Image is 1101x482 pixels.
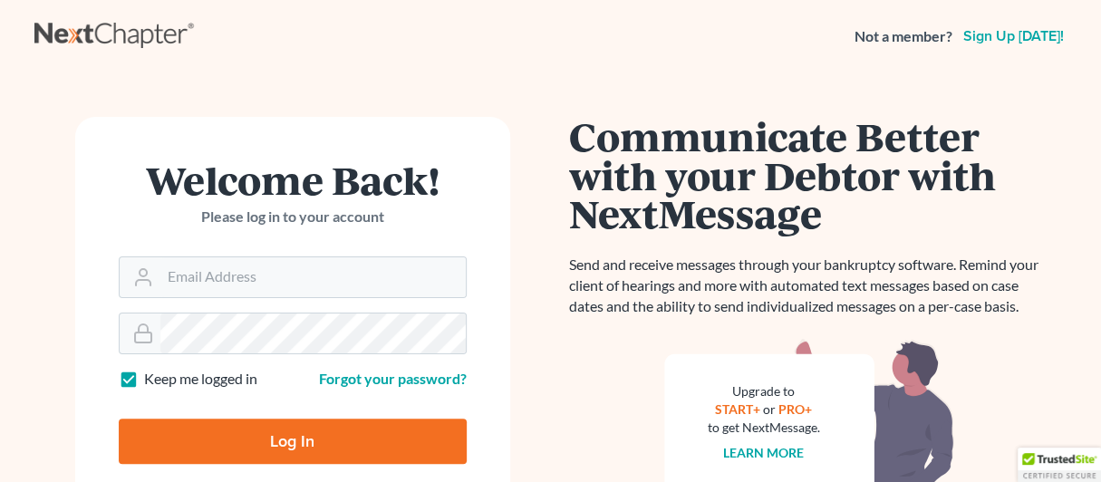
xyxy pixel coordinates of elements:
a: START+ [715,401,760,417]
input: Email Address [160,257,466,297]
a: Sign up [DATE]! [960,29,1067,43]
div: Upgrade to [708,382,820,400]
p: Send and receive messages through your bankruptcy software. Remind your client of hearings and mo... [569,255,1049,317]
div: TrustedSite Certified [1018,448,1101,482]
div: to get NextMessage. [708,419,820,437]
strong: Not a member? [855,26,952,47]
h1: Communicate Better with your Debtor with NextMessage [569,117,1049,233]
h1: Welcome Back! [119,160,467,199]
label: Keep me logged in [144,369,257,390]
input: Log In [119,419,467,464]
a: Forgot your password? [319,370,467,387]
p: Please log in to your account [119,207,467,227]
a: Learn more [723,445,804,460]
a: PRO+ [778,401,812,417]
span: or [763,401,776,417]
